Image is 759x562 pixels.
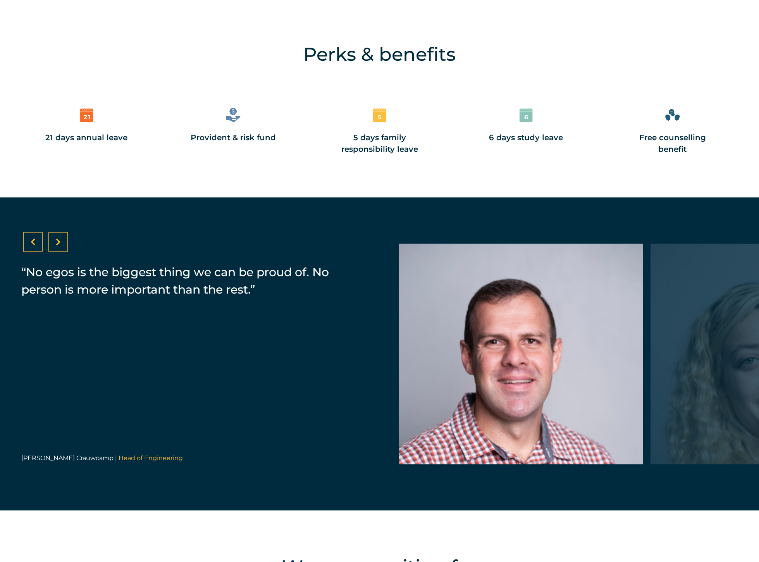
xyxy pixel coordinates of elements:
h4: Perks & benefits [35,41,724,68]
span: [PERSON_NAME] Crauwcamp | [21,454,117,462]
p: “No egos is the biggest thing we can be proud of. No person is more important than the rest.” [21,263,360,298]
div: Free counselling benefit [625,132,720,155]
div: 5 days family responsibility leave [332,132,427,155]
span: Head of Engineering [119,454,183,462]
div: Provident & risk fund [185,132,281,143]
div: 6 days study leave [478,132,574,143]
div: 21 days annual leave [39,132,134,143]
